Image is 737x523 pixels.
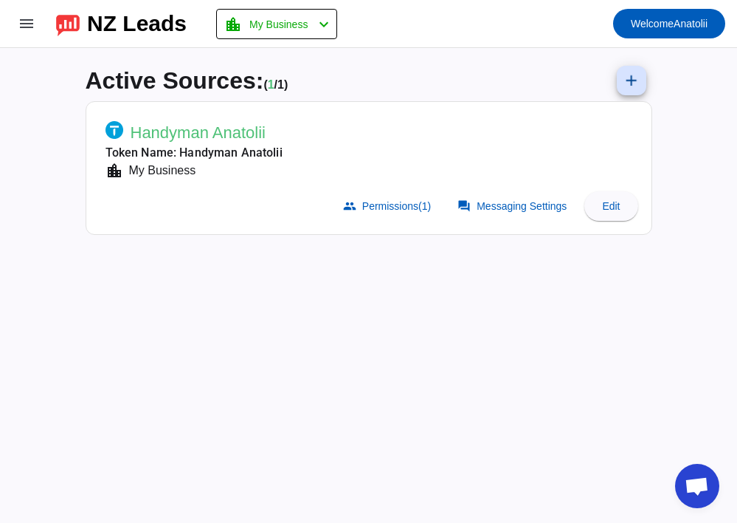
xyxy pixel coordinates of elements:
img: logo [56,11,80,36]
div: My Business [123,162,196,180]
button: Messaging Settings [449,191,578,221]
mat-icon: location_city [224,16,242,33]
mat-icon: forum [457,199,471,213]
button: My Business [216,9,337,39]
button: Edit [584,191,637,221]
mat-icon: location_city [105,162,123,180]
span: Messaging Settings [477,200,567,212]
span: Permissions [362,200,431,212]
mat-card-subtitle: Token Name: Handyman Anatolii [105,144,283,162]
span: Working [268,78,274,91]
span: Welcome [631,18,674,30]
div: NZ Leads [87,13,187,34]
mat-icon: group [343,199,356,213]
a: Open chat [675,464,719,508]
button: WelcomeAnatolii [613,9,725,38]
span: Total [277,78,288,91]
mat-icon: menu [18,15,35,33]
button: Permissions(1) [334,191,443,221]
span: ( [263,78,267,91]
span: Edit [602,200,620,212]
span: Anatolii [631,13,707,34]
mat-icon: chevron_left [315,16,333,33]
mat-icon: add [623,72,640,89]
span: Active Sources: [86,67,264,94]
span: My Business [249,14,308,35]
span: Handyman Anatolii [131,123,266,143]
span: / [274,78,277,91]
span: (1) [418,200,431,212]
